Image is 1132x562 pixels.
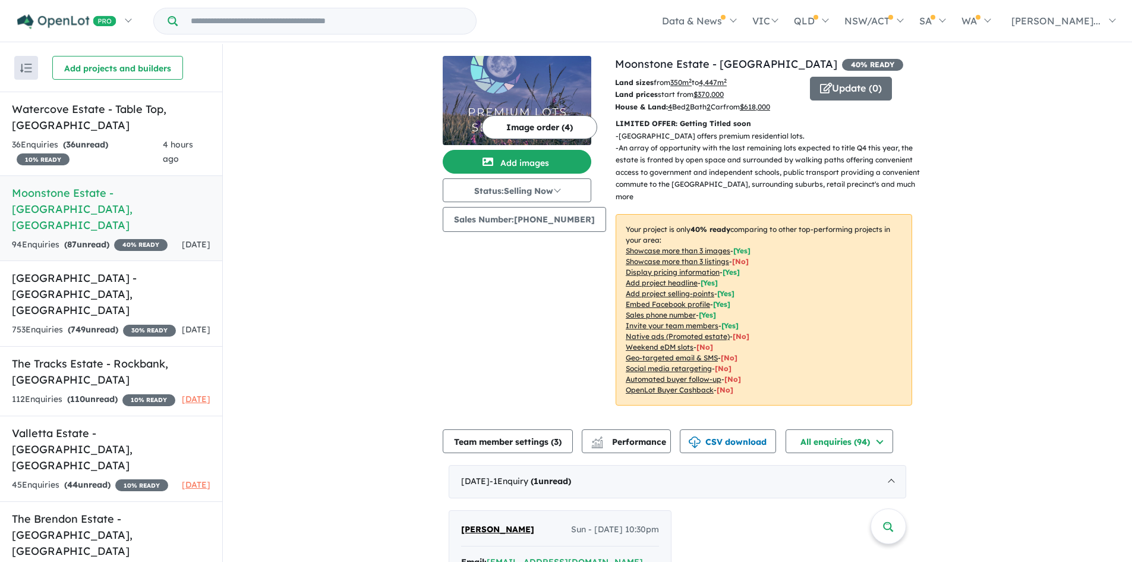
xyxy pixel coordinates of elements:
span: [No] [721,353,737,362]
span: [No] [733,332,749,341]
u: 4 [668,102,672,111]
a: [PERSON_NAME] [461,523,534,537]
u: Automated buyer follow-up [626,375,721,384]
span: to [692,78,727,87]
sup: 2 [689,77,692,84]
button: All enquiries (94) [786,429,893,453]
button: Status:Selling Now [443,178,591,202]
p: from [615,77,801,89]
span: 10 % READY [17,153,70,165]
span: 4 hours ago [163,139,193,164]
button: Update (0) [810,77,892,101]
img: Moonstone Estate - Rockbank [443,56,591,145]
button: Team member settings (3) [443,429,573,453]
span: [DATE] [182,324,210,335]
u: Showcase more than 3 listings [626,257,729,266]
strong: ( unread) [63,139,108,150]
u: Embed Facebook profile [626,300,710,309]
span: Sun - [DATE] 10:30pm [571,523,659,537]
span: Performance [593,437,666,447]
img: download icon [689,437,701,448]
span: [DATE] [182,479,210,490]
span: 30 % READY [123,325,176,337]
b: Land sizes [615,78,654,87]
u: Add project headline [626,278,698,287]
span: 10 % READY [122,394,175,406]
button: Add images [443,150,591,174]
span: 87 [67,239,77,250]
span: [ Yes ] [733,246,751,255]
span: 40 % READY [842,59,903,71]
u: 2 [707,102,711,111]
strong: ( unread) [64,479,111,490]
h5: The Brendon Estate - [GEOGRAPHIC_DATA] , [GEOGRAPHIC_DATA] [12,511,210,559]
h5: Moonstone Estate - [GEOGRAPHIC_DATA] , [GEOGRAPHIC_DATA] [12,185,210,233]
span: [ Yes ] [713,300,730,309]
span: 1 [534,476,538,486]
button: CSV download [680,429,776,453]
u: Social media retargeting [626,364,712,373]
u: Invite your team members [626,321,718,330]
span: [ Yes ] [723,268,740,277]
strong: ( unread) [67,394,118,404]
span: [ Yes ] [699,310,716,319]
u: Geo-targeted email & SMS [626,353,718,362]
button: Performance [582,429,671,453]
span: 44 [67,479,78,490]
div: 36 Enquir ies [12,138,163,167]
img: Openlot PRO Logo White [17,14,116,29]
u: Showcase more than 3 images [626,246,730,255]
b: House & Land: [615,102,668,111]
u: Native ads (Promoted estate) [626,332,730,341]
button: Image order (4) [482,115,597,139]
span: 10 % READY [115,479,168,491]
b: Land prices [615,90,658,99]
p: Bed Bath Car from [615,101,801,113]
button: Add projects and builders [52,56,183,80]
p: Your project is only comparing to other top-performing projects in your area: - - - - - - - - - -... [616,214,912,406]
span: 40 % READY [114,239,168,251]
span: [ No ] [732,257,749,266]
span: [DATE] [182,394,210,404]
div: 45 Enquir ies [12,478,168,492]
input: Try estate name, suburb, builder or developer [180,8,474,34]
span: - 1 Enquir y [490,476,571,486]
sup: 2 [724,77,727,84]
u: 350 m [670,78,692,87]
span: 3 [554,437,559,447]
span: [ Yes ] [701,278,718,287]
span: [No] [717,385,733,394]
p: - An array of opportunity with the last remaining lots expected to title Q4 this year, the estate... [616,142,922,203]
div: [DATE] [449,465,906,498]
u: 4,447 m [699,78,727,87]
u: OpenLot Buyer Cashback [626,385,714,394]
u: Display pricing information [626,268,720,277]
u: 2 [686,102,690,111]
span: [PERSON_NAME] [461,524,534,535]
span: [DATE] [182,239,210,250]
span: [ Yes ] [721,321,739,330]
u: Sales phone number [626,310,696,319]
a: Moonstone Estate - [GEOGRAPHIC_DATA] [615,57,837,71]
u: Add project selling-points [626,289,714,298]
img: line-chart.svg [592,437,603,443]
strong: ( unread) [64,239,109,250]
p: start from [615,89,801,101]
span: 110 [70,394,85,404]
button: Sales Number:[PHONE_NUMBER] [443,207,606,232]
span: [No] [724,375,741,384]
p: LIMITED OFFER: Getting Titled soon [616,118,912,130]
strong: ( unread) [68,324,118,335]
span: [PERSON_NAME]... [1011,15,1101,27]
div: 753 Enquir ies [12,323,176,337]
img: bar-chart.svg [591,440,603,448]
u: Weekend eDM slots [626,343,693,351]
span: 749 [71,324,86,335]
span: 36 [66,139,75,150]
strong: ( unread) [531,476,571,486]
b: 40 % ready [690,225,730,234]
u: $ 370,000 [693,90,724,99]
h5: The Tracks Estate - Rockbank , [GEOGRAPHIC_DATA] [12,356,210,388]
span: [No] [696,343,713,351]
